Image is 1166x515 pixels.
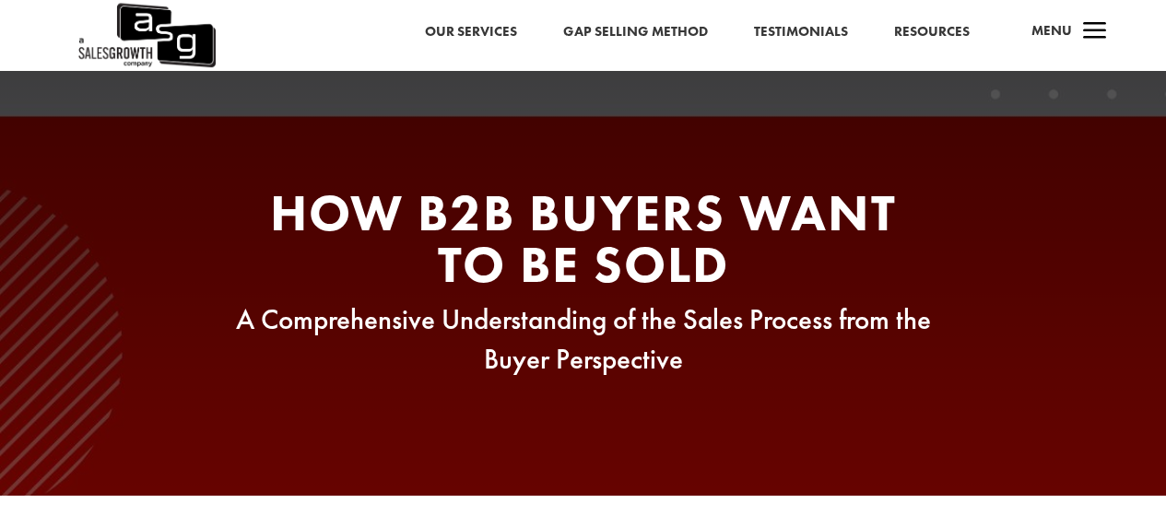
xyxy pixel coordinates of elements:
[425,20,517,44] a: Our Services
[1077,14,1113,51] span: a
[754,20,848,44] a: Testimonials
[1031,21,1072,40] span: Menu
[236,301,931,377] span: A Comprehensive Understanding of the Sales Process from the Buyer Perspective
[563,20,708,44] a: Gap Selling Method
[270,180,897,298] span: How B2B Buyers Want To Be Sold
[894,20,970,44] a: Resources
